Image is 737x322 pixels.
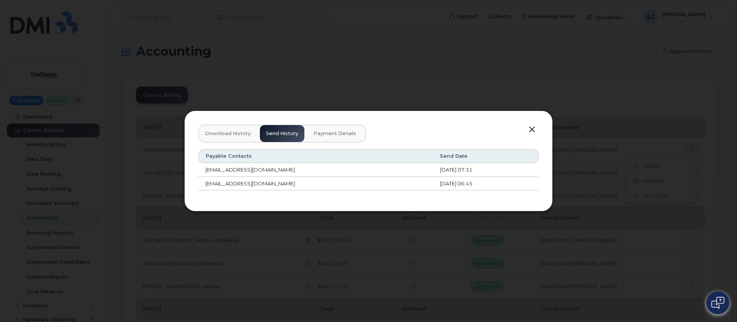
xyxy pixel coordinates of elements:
td: [EMAIL_ADDRESS][DOMAIN_NAME] [198,163,433,177]
td: [EMAIL_ADDRESS][DOMAIN_NAME] [198,177,433,191]
span: Download History [205,130,251,137]
th: Send Date [433,149,539,163]
td: [DATE] 06:45 [433,177,539,191]
td: [DATE] 07:31 [433,163,539,177]
img: Open chat [711,297,724,309]
th: Payable Contacts [198,149,433,163]
span: Payment Details [314,130,356,137]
